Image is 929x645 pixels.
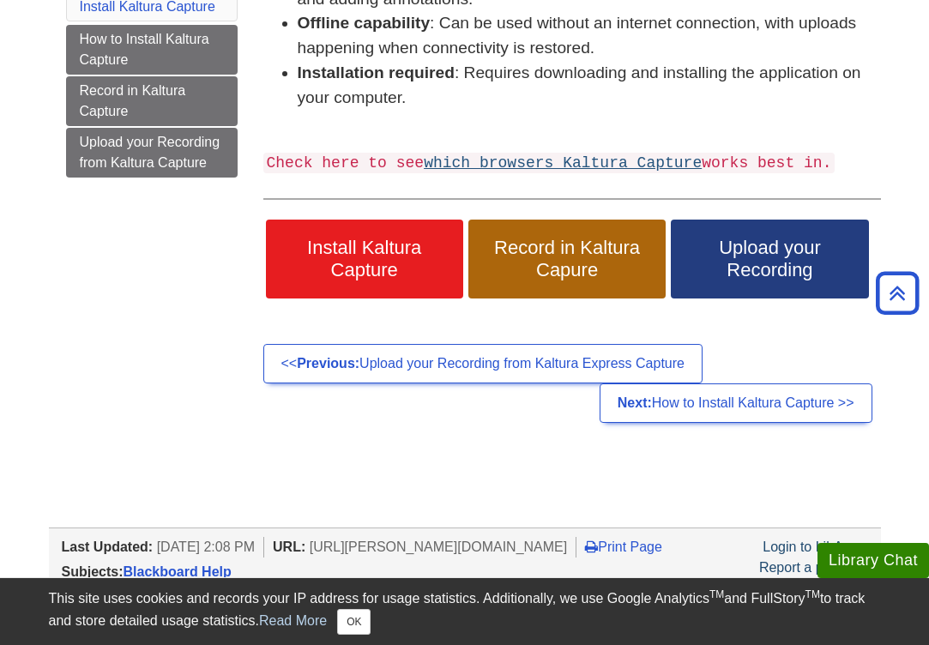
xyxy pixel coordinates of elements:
a: Read More [259,613,327,628]
a: Report a problem [759,560,866,575]
span: URL: [273,540,305,554]
li: : Can be used without an internet connection, with uploads happening when connectivity is restored. [298,11,881,61]
span: Record in Kaltura Capure [481,237,653,281]
strong: Next: [618,395,652,410]
i: Print Page [585,540,598,553]
button: Library Chat [817,543,929,578]
a: Record in Kaltura Capure [468,220,666,298]
strong: Installation required [298,63,455,81]
sup: TM [709,588,724,600]
sup: TM [805,588,820,600]
a: Back to Top [870,281,925,304]
span: [DATE] 2:08 PM [157,540,255,554]
span: Upload your Recording [684,237,855,281]
a: Record in Kaltura Capture [66,76,238,126]
a: Upload your Recording from Kaltura Capture [66,128,238,178]
li: : Requires downloading and installing the application on your computer. [298,61,881,111]
button: Close [337,609,371,635]
a: Login to LibApps [763,540,865,554]
span: [URL][PERSON_NAME][DOMAIN_NAME] [310,540,568,554]
strong: Previous: [297,356,359,371]
a: Install Kaltura Capture [266,220,463,298]
a: How to Install Kaltura Capture [66,25,238,75]
a: Upload your Recording [671,220,868,298]
span: Last Updated: [62,540,154,554]
a: Blackboard Help [124,564,232,579]
span: Install Kaltura Capture [279,237,450,281]
a: Print Page [585,540,662,554]
div: This site uses cookies and records your IP address for usage statistics. Additionally, we use Goo... [49,588,881,635]
a: which browsers Kaltura Capture [424,154,702,172]
a: <<Previous:Upload your Recording from Kaltura Express Capture [263,344,703,383]
span: Subjects: [62,564,124,579]
a: Next:How to Install Kaltura Capture >> [600,383,872,423]
strong: Offline capability [298,14,431,32]
code: Check here to see works best in. [263,153,835,173]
